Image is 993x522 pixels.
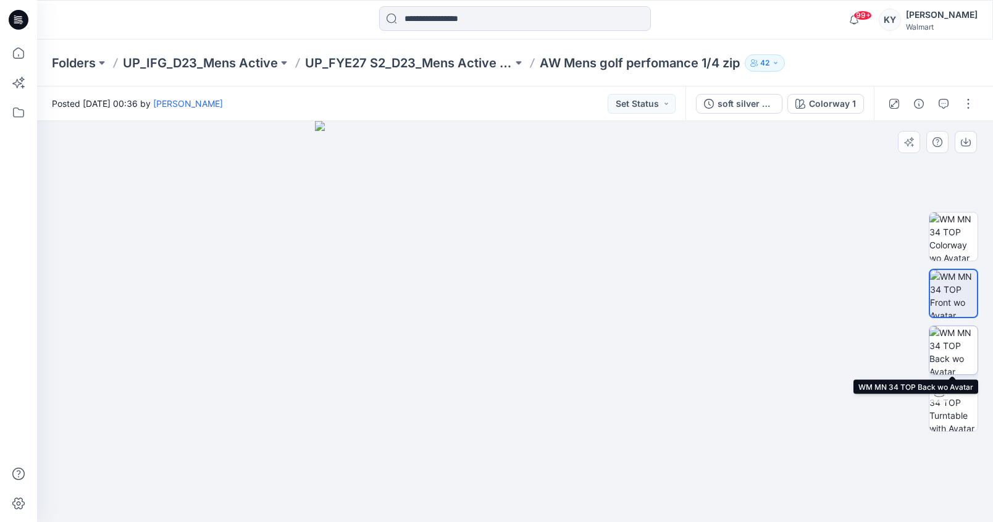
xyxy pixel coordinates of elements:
span: 99+ [853,11,872,20]
a: Folders [52,54,96,72]
button: soft silver cc (for TD) [696,94,782,114]
img: WM MN 34 TOP Colorway wo Avatar [929,213,978,261]
button: Colorway 1 [787,94,864,114]
div: KY [879,9,901,31]
button: Details [909,94,929,114]
img: WM MN 34 TOP Turntable with Avatar [929,383,978,431]
a: UP_IFG_D23_Mens Active [123,54,278,72]
img: eyJhbGciOiJIUzI1NiIsImtpZCI6IjAiLCJzbHQiOiJzZXMiLCJ0eXAiOiJKV1QifQ.eyJkYXRhIjp7InR5cGUiOiJzdG9yYW... [315,121,716,522]
div: Colorway 1 [809,97,856,111]
button: 42 [745,54,785,72]
img: WM MN 34 TOP Front wo Avatar [930,270,977,317]
a: [PERSON_NAME] [153,98,223,109]
div: soft silver cc (for TD) [718,97,774,111]
p: AW Mens golf perfomance 1/4 zip [540,54,740,72]
span: Posted [DATE] 00:36 by [52,97,223,110]
div: [PERSON_NAME] [906,7,978,22]
img: WM MN 34 TOP Back wo Avatar [929,326,978,374]
div: Walmart [906,22,978,32]
p: 42 [760,56,769,70]
a: UP_FYE27 S2_D23_Mens Active - IFG [305,54,513,72]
